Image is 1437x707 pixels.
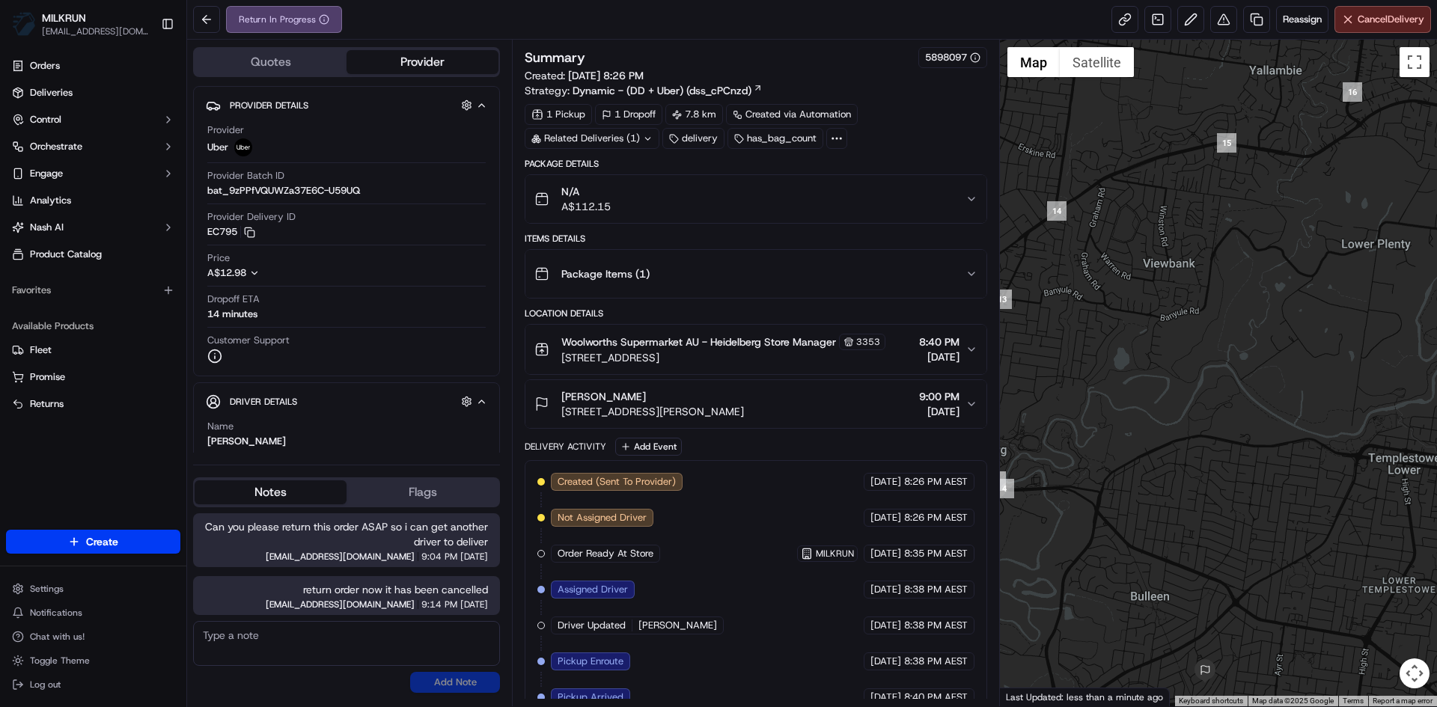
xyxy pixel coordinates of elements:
[904,511,968,524] span: 8:26 PM AEST
[1004,687,1053,706] a: Open this area in Google Maps (opens a new window)
[665,104,723,125] div: 7.8 km
[30,370,65,384] span: Promise
[6,81,180,105] a: Deliveries
[6,162,180,186] button: Engage
[558,655,623,668] span: Pickup Enroute
[638,619,717,632] span: [PERSON_NAME]
[992,290,1012,309] div: 13
[234,138,252,156] img: uber-new-logo.jpeg
[30,679,61,691] span: Log out
[870,583,901,596] span: [DATE]
[205,582,488,597] span: return order now it has been cancelled
[561,334,836,349] span: Woolworths Supermarket AU - Heidelberg Store Manager
[6,602,180,623] button: Notifications
[1343,697,1364,705] a: Terms (opens in new tab)
[525,83,763,98] div: Strategy:
[42,10,86,25] span: MILKRUN
[30,86,73,100] span: Deliveries
[207,123,244,137] span: Provider
[6,242,180,266] a: Product Catalog
[525,128,659,149] div: Related Deliveries (1)
[525,441,606,453] div: Delivery Activity
[558,619,626,632] span: Driver Updated
[870,619,901,632] span: [DATE]
[6,6,155,42] button: MILKRUNMILKRUN[EMAIL_ADDRESS][DOMAIN_NAME]
[6,54,180,78] a: Orders
[919,404,959,419] span: [DATE]
[207,266,246,279] span: A$12.98
[347,480,498,504] button: Flags
[904,583,968,596] span: 8:38 PM AEST
[230,396,297,408] span: Driver Details
[525,380,986,428] button: [PERSON_NAME][STREET_ADDRESS][PERSON_NAME]9:00 PM[DATE]
[919,389,959,404] span: 9:00 PM
[870,475,901,489] span: [DATE]
[6,189,180,212] a: Analytics
[561,199,611,214] span: A$112.15
[1400,658,1430,688] button: Map camera controls
[919,349,959,364] span: [DATE]
[195,480,347,504] button: Notes
[904,655,968,668] span: 8:38 PM AEST
[6,108,180,132] button: Control
[207,210,296,224] span: Provider Delivery ID
[995,479,1014,498] div: 4
[30,397,64,411] span: Returns
[595,104,662,125] div: 1 Dropoff
[86,534,118,549] span: Create
[6,626,180,647] button: Chat with us!
[816,548,854,560] span: MILKRUN
[904,619,968,632] span: 8:38 PM AEST
[6,392,180,416] button: Returns
[226,6,342,33] button: Return In Progress
[12,343,174,357] a: Fleet
[30,167,63,180] span: Engage
[207,307,257,321] div: 14 minutes
[525,250,986,298] button: Package Items (1)
[525,68,644,83] span: Created:
[726,104,858,125] a: Created via Automation
[30,221,64,234] span: Nash AI
[207,420,234,433] span: Name
[568,69,644,82] span: [DATE] 8:26 PM
[6,530,180,554] button: Create
[558,475,676,489] span: Created (Sent To Provider)
[1283,13,1322,26] span: Reassign
[925,51,980,64] button: 5898097
[6,650,180,671] button: Toggle Theme
[870,691,901,704] span: [DATE]
[30,59,60,73] span: Orders
[1000,688,1170,706] div: Last Updated: less than a minute ago
[30,248,102,261] span: Product Catalog
[1047,201,1067,221] div: 14
[207,334,290,347] span: Customer Support
[30,194,71,207] span: Analytics
[573,83,751,98] span: Dynamic - (DD + Uber) (dss_cPCnzd)
[6,578,180,599] button: Settings
[6,278,180,302] div: Favorites
[6,135,180,159] button: Orchestrate
[347,50,498,74] button: Provider
[460,552,488,561] span: [DATE]
[919,334,959,349] span: 8:40 PM
[12,12,36,36] img: MILKRUN
[856,336,880,348] span: 3353
[525,158,986,170] div: Package Details
[1060,47,1134,77] button: Show satellite imagery
[30,343,52,357] span: Fleet
[230,100,308,111] span: Provider Details
[42,25,149,37] span: [EMAIL_ADDRESS][DOMAIN_NAME]
[1179,696,1243,706] button: Keyboard shortcuts
[460,600,488,609] span: [DATE]
[12,370,174,384] a: Promise
[207,266,339,280] button: A$12.98
[207,184,360,198] span: bat_9zPPfVQUWZa37E6C-U59UQ
[727,128,823,149] div: has_bag_count
[870,547,901,560] span: [DATE]
[904,691,968,704] span: 8:40 PM AEST
[904,475,968,489] span: 8:26 PM AEST
[558,547,653,560] span: Order Ready At Store
[561,350,885,365] span: [STREET_ADDRESS]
